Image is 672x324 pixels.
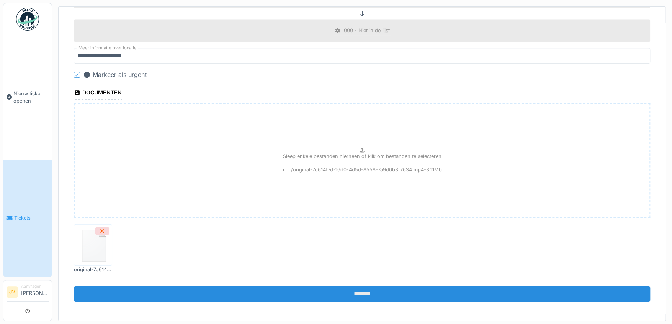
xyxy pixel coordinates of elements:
[76,226,110,264] img: 84750757-fdcc6f00-afbb-11ea-908a-1074b026b06b.png
[74,87,122,100] div: Documenten
[3,160,52,277] a: Tickets
[16,8,39,31] img: Badge_color-CXgf-gQk.svg
[3,35,52,160] a: Nieuw ticket openen
[83,70,147,79] div: Markeer als urgent
[21,283,49,300] li: [PERSON_NAME]
[14,214,49,221] span: Tickets
[74,266,112,273] div: original-7d614f7d-16d0-4d5d-8558-7a9d0b3f7634.mp4
[283,166,442,173] li: ./original-7d614f7d-16d0-4d5d-8558-7a9d0b3f7634.mp4 - 3.11 Mb
[21,283,49,289] div: Aanvrager
[283,153,441,160] p: Sleep enkele bestanden hierheen of klik om bestanden te selecteren
[7,286,18,298] li: JV
[13,90,49,104] span: Nieuw ticket openen
[7,283,49,302] a: JV Aanvrager[PERSON_NAME]
[77,45,138,51] label: Meer informatie over locatie
[344,27,390,34] div: 000 - Niet in de lijst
